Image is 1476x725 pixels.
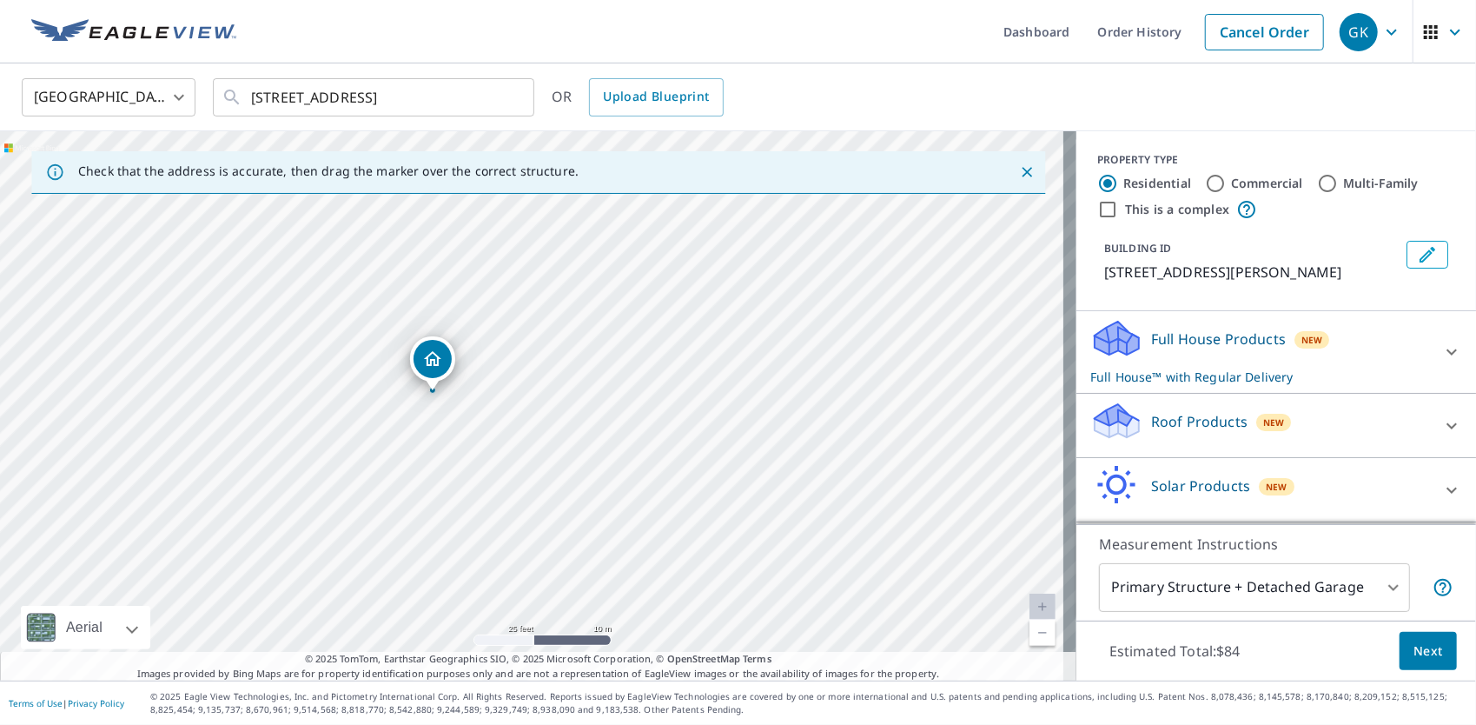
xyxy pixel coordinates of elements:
[1016,161,1038,183] button: Close
[1263,416,1285,429] span: New
[1099,563,1410,612] div: Primary Structure + Detached Garage
[1097,152,1455,168] div: PROPERTY TYPE
[9,697,63,709] a: Terms of Use
[68,697,124,709] a: Privacy Policy
[61,606,108,649] div: Aerial
[1123,175,1191,192] label: Residential
[21,606,150,649] div: Aerial
[1099,534,1453,555] p: Measurement Instructions
[31,19,236,45] img: EV Logo
[1301,333,1323,347] span: New
[1413,641,1443,662] span: Next
[1104,241,1171,256] p: BUILDING ID
[1340,13,1378,51] div: GK
[1125,201,1229,218] label: This is a complex
[1090,318,1462,386] div: Full House ProductsNewFull House™ with Regular Delivery
[743,652,771,665] a: Terms
[603,86,709,108] span: Upload Blueprint
[1104,262,1400,283] p: [STREET_ADDRESS][PERSON_NAME]
[305,652,771,667] span: © 2025 TomTom, Earthstar Geographics SIO, © 2025 Microsoft Corporation, ©
[1407,241,1448,269] button: Edit building 1
[1090,465,1462,515] div: Solar ProductsNew
[78,163,579,179] p: Check that the address is accurate, then drag the marker over the correct structure.
[1433,577,1453,598] span: Your report will include the primary structure and a detached garage if one exists.
[1090,401,1462,450] div: Roof ProductsNew
[150,690,1467,716] p: © 2025 Eagle View Technologies, Inc. and Pictometry International Corp. All Rights Reserved. Repo...
[1400,632,1457,671] button: Next
[1231,175,1303,192] label: Commercial
[589,78,723,116] a: Upload Blueprint
[1266,480,1287,494] span: New
[1029,594,1056,620] a: Current Level 20, Zoom In Disabled
[1151,411,1248,432] p: Roof Products
[9,698,124,708] p: |
[1151,476,1250,496] p: Solar Products
[22,73,195,122] div: [GEOGRAPHIC_DATA]
[1343,175,1419,192] label: Multi-Family
[1095,632,1254,670] p: Estimated Total: $84
[251,73,499,122] input: Search by address or latitude-longitude
[1090,368,1431,386] p: Full House™ with Regular Delivery
[1205,14,1324,50] a: Cancel Order
[667,652,740,665] a: OpenStreetMap
[1029,620,1056,646] a: Current Level 20, Zoom Out
[410,336,455,390] div: Dropped pin, building 1, Residential property, 1824 S Branson St Marion, IN 46953
[552,78,724,116] div: OR
[1151,329,1286,349] p: Full House Products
